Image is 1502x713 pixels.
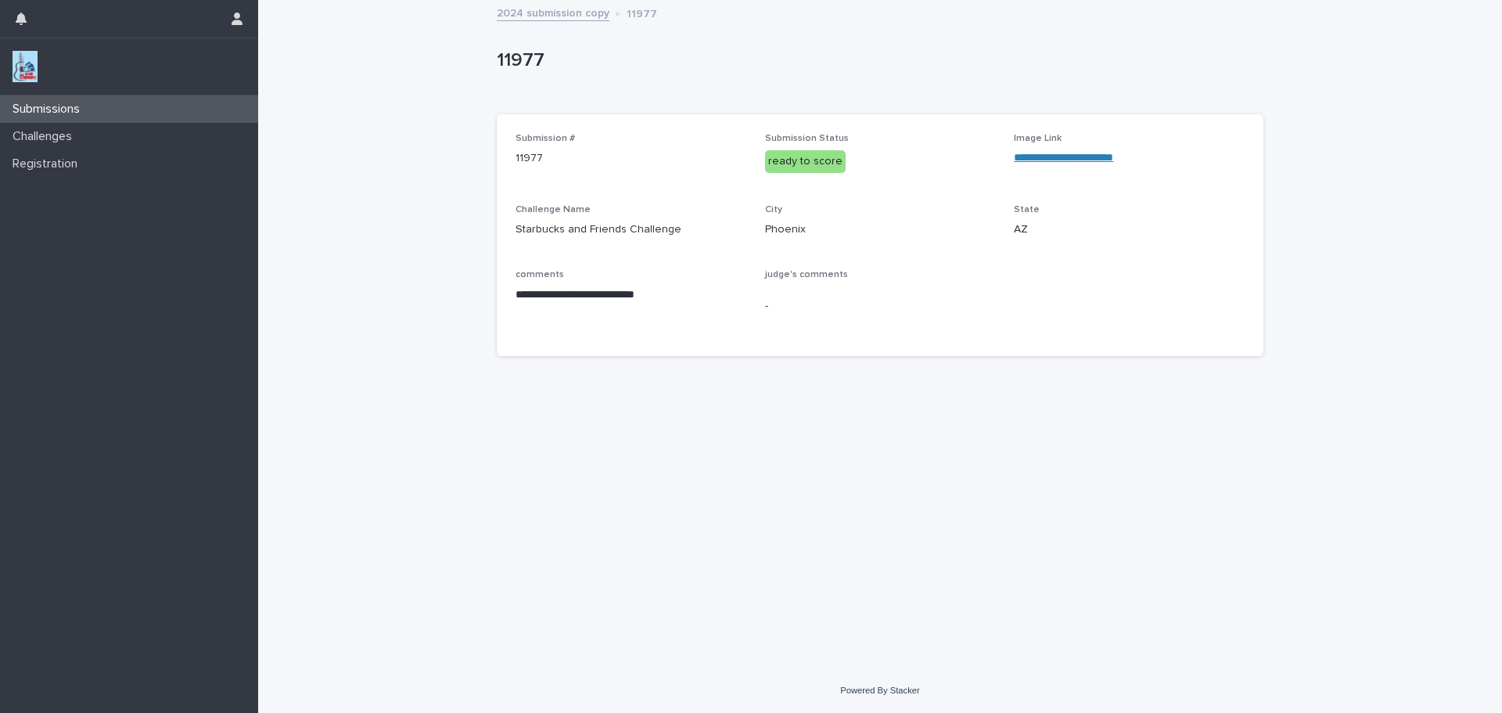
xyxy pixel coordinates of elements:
[516,221,746,238] p: Starbucks and Friends Challenge
[516,134,575,143] span: Submission #
[765,270,848,279] span: judge's comments
[840,686,919,695] a: Powered By Stacker
[1014,221,1245,238] p: AZ
[497,3,609,21] a: 2024 submission copy
[627,4,657,21] p: 11977
[765,298,996,315] p: -
[6,129,84,144] p: Challenges
[1014,205,1040,214] span: State
[516,150,746,167] p: 11977
[1014,134,1062,143] span: Image Link
[13,51,38,82] img: jxsLJbdS1eYBI7rVAS4p
[516,270,564,279] span: comments
[765,134,849,143] span: Submission Status
[765,221,996,238] p: Phoenix
[497,49,1257,72] p: 11977
[6,102,92,117] p: Submissions
[6,157,90,171] p: Registration
[516,205,591,214] span: Challenge Name
[765,150,846,173] div: ready to score
[765,205,782,214] span: City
